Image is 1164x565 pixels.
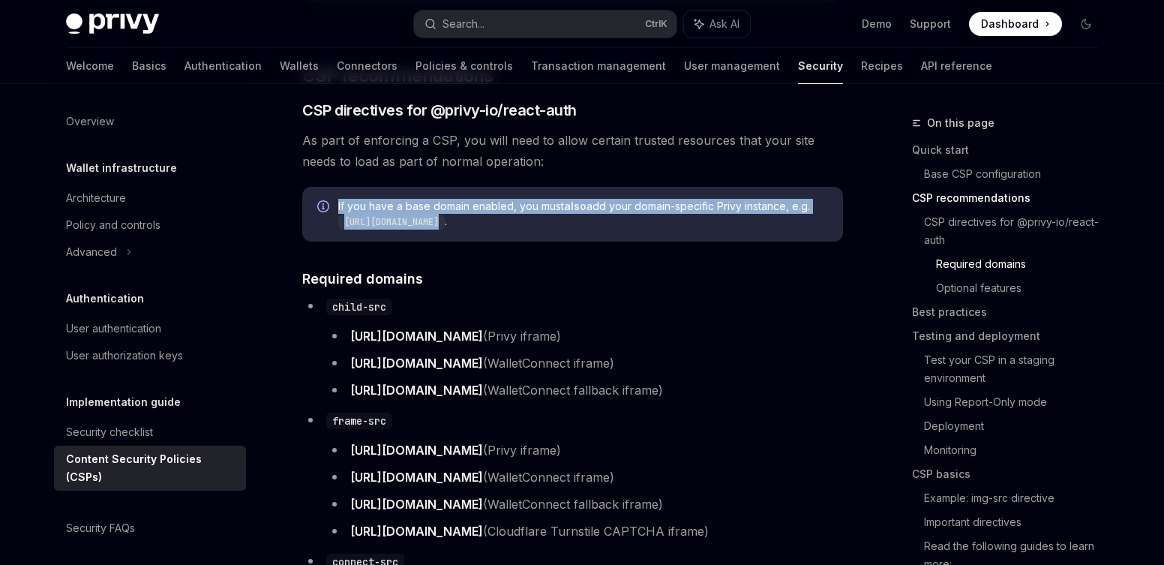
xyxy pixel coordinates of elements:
a: Using Report-Only mode [924,390,1110,414]
h5: Wallet infrastructure [66,159,177,177]
div: Content Security Policies (CSPs) [66,450,237,486]
li: (WalletConnect iframe) [326,467,843,488]
a: Demo [862,17,892,32]
a: Support [910,17,951,32]
a: Security FAQs [54,515,246,542]
a: Welcome [66,48,114,84]
span: Ctrl K [645,18,667,30]
div: Advanced [66,243,117,261]
code: [URL][DOMAIN_NAME] [338,215,445,230]
a: [URL][DOMAIN_NAME] [350,383,483,398]
li: (WalletConnect iframe) [326,353,843,374]
a: Wallets [280,48,319,84]
a: Quick start [912,138,1110,162]
a: [URL][DOMAIN_NAME] [350,443,483,458]
a: Content Security Policies (CSPs) [54,446,246,491]
a: Testing and deployment [912,324,1110,348]
h5: Implementation guide [66,393,181,411]
a: Example: img-src directive [924,486,1110,510]
a: Policies & controls [415,48,513,84]
span: If you have a base domain enabled, you must add your domain-specific Privy instance, e.g. . [338,199,828,230]
div: Search... [442,15,484,33]
a: Best practices [912,300,1110,324]
img: dark logo [66,14,159,35]
li: (Privy iframe) [326,440,843,461]
div: Architecture [66,189,126,207]
li: (Cloudflare Turnstile CAPTCHA iframe) [326,521,843,542]
li: (WalletConnect fallback iframe) [326,380,843,401]
div: Overview [66,113,114,131]
button: Toggle dark mode [1074,12,1098,36]
a: User authentication [54,315,246,342]
strong: also [564,200,586,212]
a: Monitoring [924,438,1110,462]
div: Policy and controls [66,216,160,234]
a: CSP recommendations [912,186,1110,210]
span: Dashboard [981,17,1039,32]
a: Important directives [924,510,1110,534]
a: Policy and controls [54,212,246,239]
a: Optional features [936,276,1110,300]
a: [URL][DOMAIN_NAME] [350,329,483,344]
a: CSP directives for @privy-io/react-auth [924,210,1110,252]
a: Transaction management [531,48,666,84]
span: On this page [927,114,994,132]
a: Overview [54,108,246,135]
a: Base CSP configuration [924,162,1110,186]
a: Security [798,48,843,84]
div: User authorization keys [66,347,183,365]
a: Test your CSP in a staging environment [924,348,1110,390]
a: Authentication [184,48,262,84]
h5: Authentication [66,290,144,308]
span: Ask AI [709,17,739,32]
span: As part of enforcing a CSP, you will need to allow certain trusted resources that your site needs... [302,130,843,172]
a: CSP basics [912,462,1110,486]
a: Security checklist [54,419,246,446]
a: API reference [921,48,992,84]
button: Search...CtrlK [414,11,676,38]
div: Security FAQs [66,519,135,537]
a: Dashboard [969,12,1062,36]
code: frame-src [326,413,392,429]
a: User management [684,48,780,84]
a: [URL][DOMAIN_NAME] [350,470,483,485]
a: Architecture [54,185,246,212]
div: Security checklist [66,423,153,441]
code: child-src [326,299,392,315]
a: User authorization keys [54,342,246,369]
a: [URL][DOMAIN_NAME] [350,524,483,539]
a: Required domains [936,252,1110,276]
a: [URL][DOMAIN_NAME] [350,497,483,512]
li: (Privy iframe) [326,326,843,347]
div: User authentication [66,320,161,338]
li: (WalletConnect fallback iframe) [326,494,843,515]
svg: Info [317,200,332,215]
a: Connectors [337,48,397,84]
a: Basics [132,48,166,84]
button: Ask AI [684,11,750,38]
span: CSP directives for @privy-io/react-auth [302,100,577,121]
span: Required domains [302,269,423,289]
a: [URL][DOMAIN_NAME] [350,356,483,371]
a: Recipes [861,48,903,84]
a: Deployment [924,414,1110,438]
